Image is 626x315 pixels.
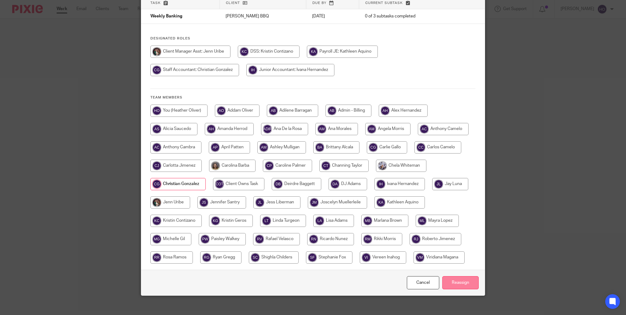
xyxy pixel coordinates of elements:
[442,276,479,289] input: Reassign
[150,95,476,100] h4: Team members
[365,1,403,5] span: Current subtask
[150,36,476,41] h4: Designated Roles
[312,13,353,19] p: [DATE]
[150,1,161,5] span: Task
[226,1,240,5] span: Client
[150,14,182,19] span: Weekly Banking
[312,1,326,5] span: Due by
[226,13,300,19] p: [PERSON_NAME] BBQ
[407,276,439,289] a: Close this dialog window
[359,9,456,24] td: 0 of 3 subtasks completed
